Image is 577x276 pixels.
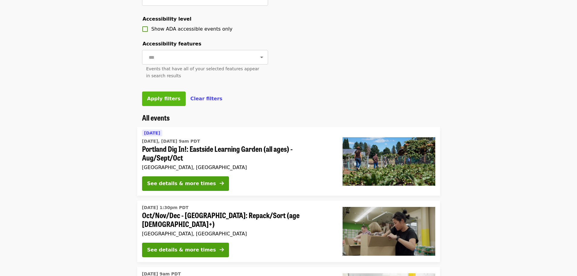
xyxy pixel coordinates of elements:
[142,231,333,237] div: [GEOGRAPHIC_DATA], [GEOGRAPHIC_DATA]
[142,243,229,257] button: See details & more times
[146,66,259,78] span: Events that have all of your selected features appear in search results
[147,180,216,187] div: See details & more times
[343,207,435,255] img: Oct/Nov/Dec - Portland: Repack/Sort (age 8+) organized by Oregon Food Bank
[144,131,160,135] span: [DATE]
[142,145,333,162] span: Portland Dig In!: Eastside Learning Garden (all ages) - Aug/Sept/Oct
[142,112,170,123] span: All events
[137,201,440,262] a: See details for "Oct/Nov/Dec - Portland: Repack/Sort (age 8+)"
[142,165,333,170] div: [GEOGRAPHIC_DATA], [GEOGRAPHIC_DATA]
[143,41,201,47] span: Accessibility features
[147,246,216,254] div: See details & more times
[142,211,333,228] span: Oct/Nov/Dec - [GEOGRAPHIC_DATA]: Repack/Sort (age [DEMOGRAPHIC_DATA]+)
[143,16,191,22] span: Accessibility level
[191,96,223,101] span: Clear filters
[343,137,435,186] img: Portland Dig In!: Eastside Learning Garden (all ages) - Aug/Sept/Oct organized by Oregon Food Bank
[147,96,181,101] span: Apply filters
[191,95,223,102] button: Clear filters
[142,205,189,211] time: [DATE] 1:30pm PDT
[142,176,229,191] button: See details & more times
[220,247,224,253] i: arrow-right icon
[220,181,224,186] i: arrow-right icon
[137,127,440,196] a: See details for "Portland Dig In!: Eastside Learning Garden (all ages) - Aug/Sept/Oct"
[142,138,200,145] time: [DATE], [DATE] 9am PDT
[142,91,186,106] button: Apply filters
[257,53,266,62] button: Open
[151,26,233,32] span: Show ADA accessible events only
